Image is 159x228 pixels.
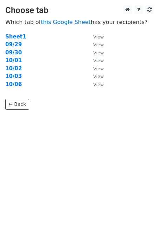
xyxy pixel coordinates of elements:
[5,18,154,26] p: Which tab of has your recipients?
[5,34,26,40] a: Sheet1
[93,58,104,63] small: View
[86,41,104,48] a: View
[93,82,104,87] small: View
[5,41,22,48] a: 09/29
[93,42,104,47] small: View
[5,57,22,64] a: 10/01
[86,49,104,56] a: View
[5,99,29,110] a: ← Back
[5,49,22,56] a: 09/30
[93,66,104,71] small: View
[5,73,22,79] a: 10/03
[86,81,104,88] a: View
[93,34,104,40] small: View
[93,50,104,55] small: View
[86,57,104,64] a: View
[5,81,22,88] a: 10/06
[86,65,104,72] a: View
[86,34,104,40] a: View
[41,19,91,25] a: this Google Sheet
[5,5,154,16] h3: Choose tab
[5,65,22,72] a: 10/02
[93,74,104,79] small: View
[86,73,104,79] a: View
